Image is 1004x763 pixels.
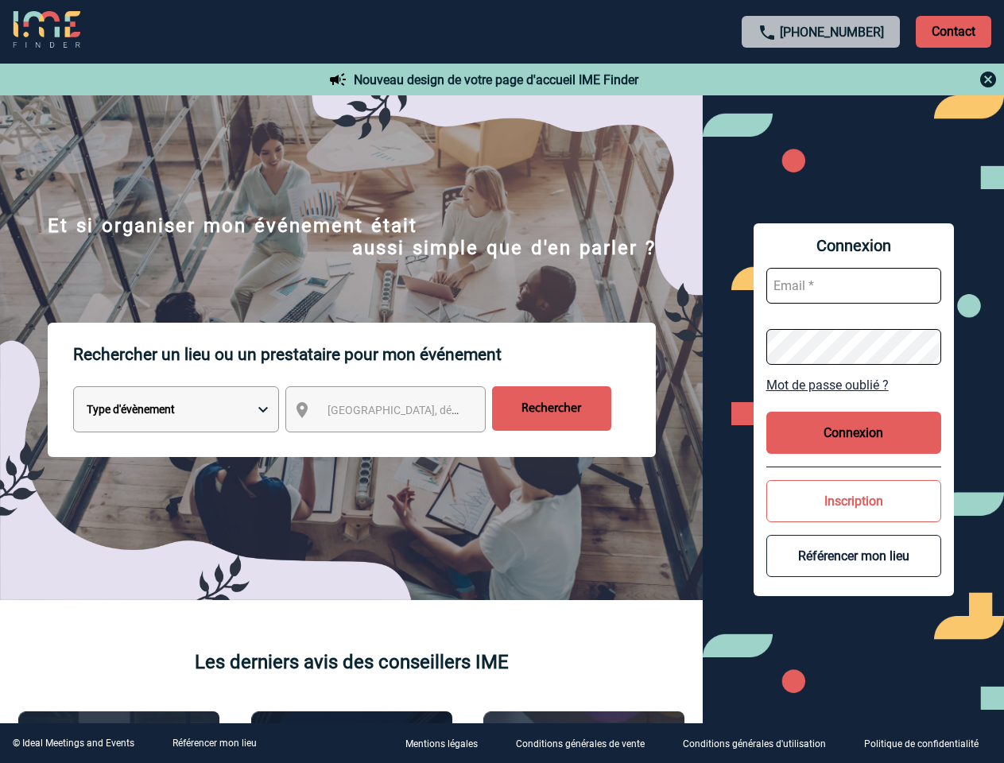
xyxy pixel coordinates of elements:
[766,412,941,454] button: Connexion
[780,25,884,40] a: [PHONE_NUMBER]
[766,535,941,577] button: Référencer mon lieu
[851,736,1004,751] a: Politique de confidentialité
[393,736,503,751] a: Mentions légales
[683,739,826,750] p: Conditions générales d'utilisation
[13,738,134,749] div: © Ideal Meetings and Events
[73,323,656,386] p: Rechercher un lieu ou un prestataire pour mon événement
[766,378,941,393] a: Mot de passe oublié ?
[916,16,991,48] p: Contact
[670,736,851,751] a: Conditions générales d'utilisation
[758,23,777,42] img: call-24-px.png
[516,739,645,750] p: Conditions générales de vente
[405,739,478,750] p: Mentions légales
[492,386,611,431] input: Rechercher
[173,738,257,749] a: Référencer mon lieu
[503,736,670,751] a: Conditions générales de vente
[328,404,549,416] span: [GEOGRAPHIC_DATA], département, région...
[766,480,941,522] button: Inscription
[766,236,941,255] span: Connexion
[766,268,941,304] input: Email *
[864,739,979,750] p: Politique de confidentialité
